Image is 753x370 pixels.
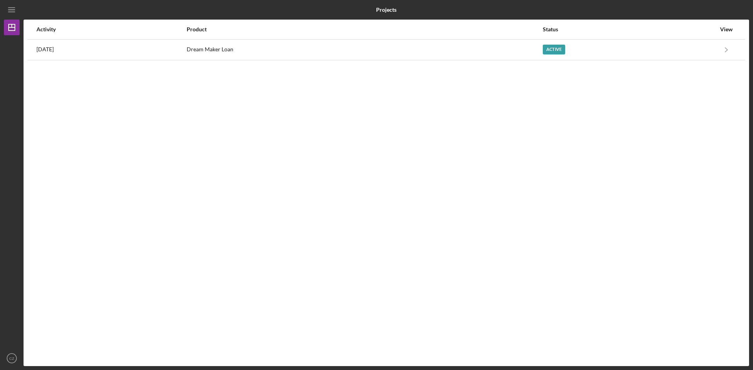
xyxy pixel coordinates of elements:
div: Dream Maker Loan [187,40,542,60]
button: CZ [4,350,20,366]
text: CZ [9,356,15,361]
div: Activity [36,26,186,32]
div: Active [543,45,565,54]
div: Product [187,26,542,32]
div: View [717,26,736,32]
div: Status [543,26,716,32]
time: 2025-09-30 18:28 [36,46,54,52]
b: Projects [376,7,397,13]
